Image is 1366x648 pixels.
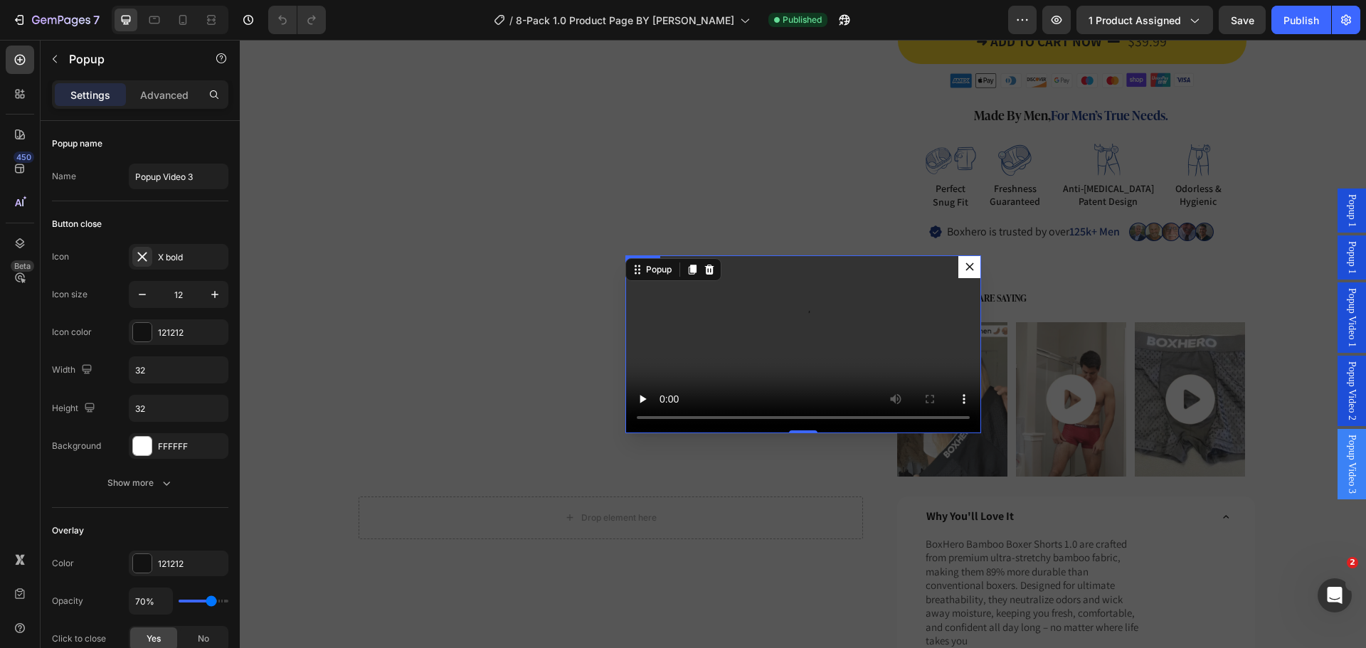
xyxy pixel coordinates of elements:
div: Video [388,218,418,230]
div: Overlay [52,524,84,537]
span: 8-Pack 1.0 Product Page BY [PERSON_NAME] [516,13,734,28]
input: E.g. New popup [129,164,228,189]
button: Show more [52,470,228,496]
div: Popup name [52,137,102,150]
span: Popup Video 2 [1105,322,1119,381]
button: 7 [6,6,106,34]
iframe: Design area [240,40,1366,648]
p: Advanced [140,87,189,102]
input: Auto [129,357,228,383]
div: Dialog body [386,216,741,393]
input: Auto [129,588,172,614]
span: / [509,13,513,28]
p: Popup [69,51,190,68]
span: Popup 1 [1105,201,1119,234]
div: Undo/Redo [268,6,326,34]
div: Icon size [52,288,88,301]
div: FFFFFF [158,440,225,453]
span: No [198,632,209,645]
div: Color [52,557,74,570]
input: Auto [129,395,228,421]
div: Height [52,399,98,418]
span: Save [1231,14,1254,26]
div: Opacity [52,595,83,607]
div: Show more [107,476,174,490]
div: Dialog content [386,216,741,393]
span: Published [783,14,822,26]
p: 7 [93,11,100,28]
button: 1 product assigned [1076,6,1213,34]
div: 121212 [158,326,225,339]
button: Publish [1271,6,1331,34]
div: Beta [11,260,34,272]
div: Icon color [52,326,92,339]
video: Video [386,216,741,393]
span: Popup 1 [1105,154,1119,187]
div: 121212 [158,558,225,570]
div: 450 [14,152,34,163]
div: Button close [52,218,102,230]
p: Settings [70,87,110,102]
div: Name [52,170,76,183]
iframe: Intercom live chat [1318,578,1352,612]
div: X bold [158,251,225,264]
span: Popup Video 1 [1105,248,1119,307]
span: 2 [1347,557,1358,568]
div: Click to close [52,632,106,645]
button: Save [1219,6,1266,34]
span: Yes [147,632,161,645]
span: 1 product assigned [1089,13,1181,28]
div: Icon [52,250,69,263]
div: Popup [403,223,435,236]
div: Publish [1283,13,1319,28]
span: Popup Video 3 [1105,395,1119,454]
div: Background [52,440,101,452]
div: Width [52,361,95,380]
